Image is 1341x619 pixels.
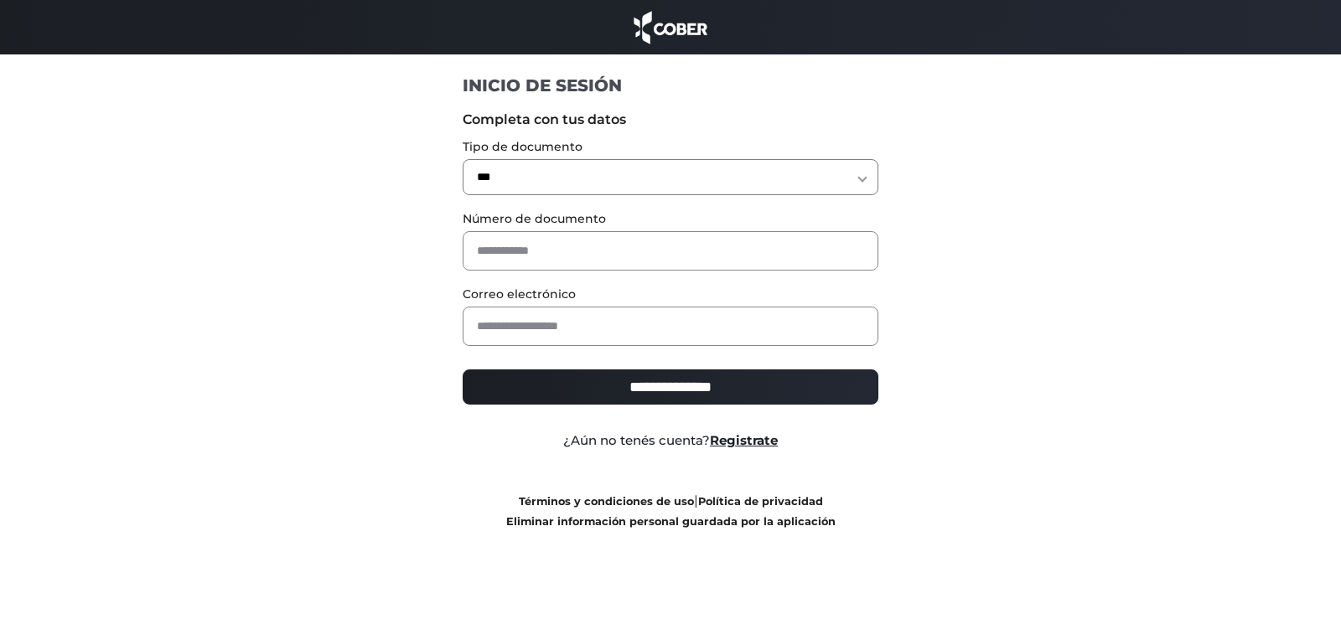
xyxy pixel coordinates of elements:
div: ¿Aún no tenés cuenta? [450,431,892,451]
h1: INICIO DE SESIÓN [463,75,879,96]
a: Eliminar información personal guardada por la aplicación [506,515,836,528]
label: Tipo de documento [463,138,879,156]
a: Términos y condiciones de uso [519,495,694,508]
label: Correo electrónico [463,286,879,303]
label: Número de documento [463,210,879,228]
label: Completa con tus datos [463,110,879,130]
a: Registrate [710,432,778,448]
a: Política de privacidad [698,495,823,508]
img: cober_marca.png [629,8,712,46]
div: | [450,491,892,531]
